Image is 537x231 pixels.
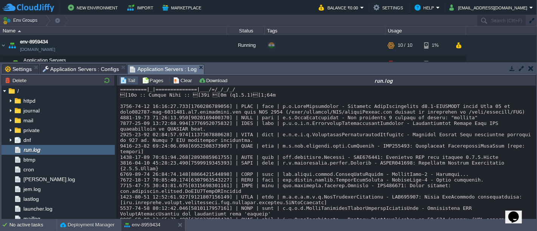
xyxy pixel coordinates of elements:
a: [DOMAIN_NAME] [20,46,55,53]
div: 10 / 10 [398,35,412,55]
button: Marketplace [162,3,204,12]
img: AMDAwAAAACH5BAEAAAAALAAAAAABAAEAAAICRAEAOw== [5,56,10,71]
div: Name [1,26,227,35]
button: Clear [173,77,194,84]
a: mail [22,117,34,124]
a: launcher.log [22,205,54,212]
a: [PERSON_NAME].log [22,176,76,183]
button: Help [415,3,436,12]
button: Env Groups [3,15,40,26]
span: Application Servers : Log [130,65,197,74]
div: Running [227,35,265,55]
div: Tags [265,26,385,35]
iframe: chat widget [505,201,529,223]
a: cron [22,166,35,173]
button: Delete [5,77,29,84]
img: AMDAwAAAACH5BAEAAAAALAAAAAABAAEAAAICRAEAOw== [10,56,21,71]
span: Application Servers : Configs [43,65,119,74]
a: httpd [22,97,37,104]
button: Import [127,3,156,12]
a: btmp [22,156,37,163]
a: jem.log [22,186,42,192]
a: dnf [22,137,32,143]
div: futureTrader.jar [265,56,386,71]
button: New Environment [68,3,120,12]
a: / [16,88,20,94]
a: run.log [22,146,41,153]
button: env-8959434 [124,221,160,229]
div: No active tasks [9,219,57,231]
button: Deployment Manager [60,221,114,229]
div: run.log [233,77,535,84]
img: AMDAwAAAACH5BAEAAAAALAAAAAABAAEAAAICRAEAOw== [0,35,6,55]
div: 1% [424,56,449,71]
button: Pages [142,77,166,84]
span: Settings [5,65,32,74]
a: private [22,127,41,134]
button: Tail [120,77,137,84]
div: 6 / 6 [398,56,407,71]
div: Usage [386,26,466,35]
a: lastlog [22,196,40,202]
img: AMDAwAAAACH5BAEAAAAALAAAAAABAAEAAAICRAEAOw== [18,30,21,32]
button: Settings [373,3,405,12]
a: journal [22,107,41,114]
a: maillog [22,215,42,222]
a: env-8959434 [20,38,48,46]
div: Status [227,26,264,35]
img: AMDAwAAAACH5BAEAAAAALAAAAAABAAEAAAICRAEAOw== [7,35,17,55]
button: Balance ₹0.00 [319,3,360,12]
a: Application Servers [23,57,67,63]
button: Download [199,77,230,84]
div: 1% [424,35,449,55]
button: [EMAIL_ADDRESS][DOMAIN_NAME] [449,3,529,12]
img: CloudJiffy [3,3,54,12]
